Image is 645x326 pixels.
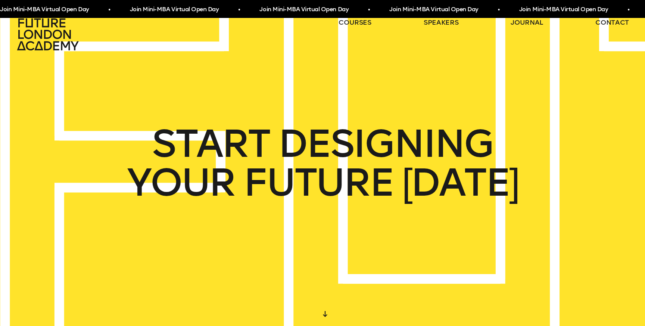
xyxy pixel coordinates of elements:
span: • [238,3,240,16]
a: courses [339,18,371,27]
a: contact [595,18,629,27]
span: [DATE] [402,163,518,202]
span: START [152,124,269,163]
span: • [109,3,110,16]
a: journal [511,18,543,27]
span: DESIGNING [278,124,493,163]
span: • [498,3,500,16]
a: speakers [424,18,458,27]
span: • [628,3,630,16]
span: YOUR [127,163,235,202]
span: • [368,3,370,16]
span: FUTURE [243,163,393,202]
